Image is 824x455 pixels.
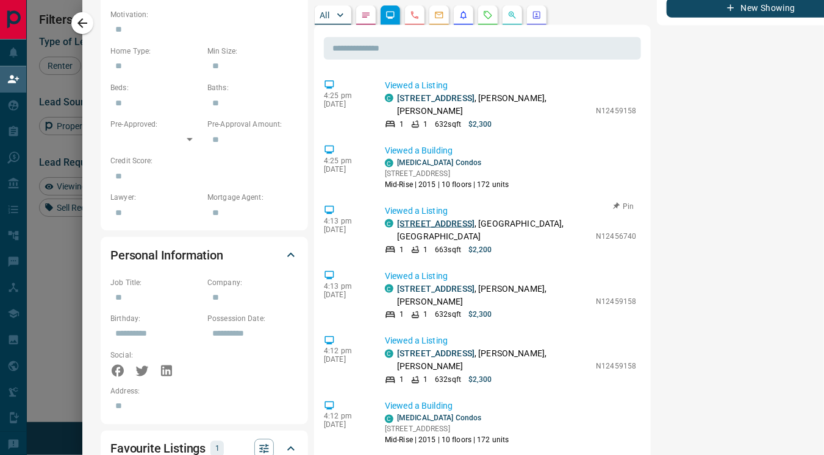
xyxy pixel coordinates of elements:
svg: Agent Actions [532,10,542,20]
p: N12456740 [596,231,636,242]
p: Company: [207,277,298,288]
p: Credit Score: [110,155,298,166]
p: , [GEOGRAPHIC_DATA], [GEOGRAPHIC_DATA] [397,217,590,243]
p: Social: [110,350,201,361]
p: Lawyer: [110,192,201,203]
div: Personal Information [110,241,298,270]
p: 4:13 pm [324,282,367,291]
p: $2,300 [468,119,492,130]
p: , [PERSON_NAME], [PERSON_NAME] [397,92,590,118]
svg: Listing Alerts [459,10,468,20]
svg: Lead Browsing Activity [385,10,395,20]
p: Birthday: [110,314,201,325]
a: [STREET_ADDRESS] [397,284,475,294]
p: Viewed a Listing [385,79,636,92]
p: 1 [423,309,428,320]
p: $2,300 [468,309,492,320]
p: $2,200 [468,244,492,255]
a: [STREET_ADDRESS] [397,349,475,359]
p: Viewed a Listing [385,270,636,283]
p: [DATE] [324,100,367,108]
p: [STREET_ADDRESS] [385,168,509,179]
p: 663 sqft [435,244,461,255]
p: 632 sqft [435,309,461,320]
svg: Emails [434,10,444,20]
svg: Requests [483,10,493,20]
p: 1 [399,244,404,255]
a: [STREET_ADDRESS] [397,219,475,228]
p: [DATE] [324,291,367,299]
div: condos.ca [385,219,393,228]
p: , [PERSON_NAME], [PERSON_NAME] [397,283,590,308]
p: All [320,11,329,19]
p: 632 sqft [435,119,461,130]
p: 632 sqft [435,375,461,386]
a: [MEDICAL_DATA] Condos [397,158,481,167]
p: 4:13 pm [324,217,367,225]
p: 1 [423,119,428,130]
div: condos.ca [385,159,393,168]
svg: Notes [361,10,371,20]
p: Home Type: [110,46,201,57]
p: 1 [423,244,428,255]
p: 1 [399,309,404,320]
p: Motivation: [110,9,298,20]
p: [STREET_ADDRESS] [385,424,509,435]
a: [STREET_ADDRESS] [397,93,475,103]
p: Mid-Rise | 2015 | 10 floors | 172 units [385,179,509,190]
p: Beds: [110,82,201,93]
div: condos.ca [385,350,393,358]
p: Viewed a Listing [385,335,636,348]
a: [MEDICAL_DATA] Condos [397,414,481,423]
p: 4:25 pm [324,91,367,100]
p: , [PERSON_NAME], [PERSON_NAME] [397,348,590,373]
p: Mid-Rise | 2015 | 10 floors | 172 units [385,435,509,446]
p: 1 [399,375,404,386]
svg: Opportunities [507,10,517,20]
p: Pre-Approval Amount: [207,119,298,130]
button: Pin [606,201,641,212]
p: Viewed a Building [385,400,636,413]
p: $2,300 [468,375,492,386]
svg: Calls [410,10,420,20]
p: Mortgage Agent: [207,192,298,203]
div: condos.ca [385,94,393,102]
h2: Personal Information [110,245,223,265]
p: [DATE] [324,356,367,364]
p: Possession Date: [207,314,298,325]
p: 1 [399,119,404,130]
p: 4:25 pm [324,157,367,165]
p: 4:12 pm [324,412,367,421]
p: Baths: [207,82,298,93]
div: condos.ca [385,284,393,293]
p: Address: [110,386,298,397]
p: N12459158 [596,105,636,116]
p: N12459158 [596,361,636,372]
p: 4:12 pm [324,347,367,356]
p: Pre-Approved: [110,119,201,130]
p: Job Title: [110,277,201,288]
p: 1 [423,375,428,386]
p: Viewed a Listing [385,205,636,217]
p: Min Size: [207,46,298,57]
div: condos.ca [385,415,393,423]
p: [DATE] [324,225,367,234]
p: [DATE] [324,165,367,174]
p: [DATE] [324,421,367,429]
p: N12459158 [596,296,636,307]
p: Viewed a Building [385,144,636,157]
